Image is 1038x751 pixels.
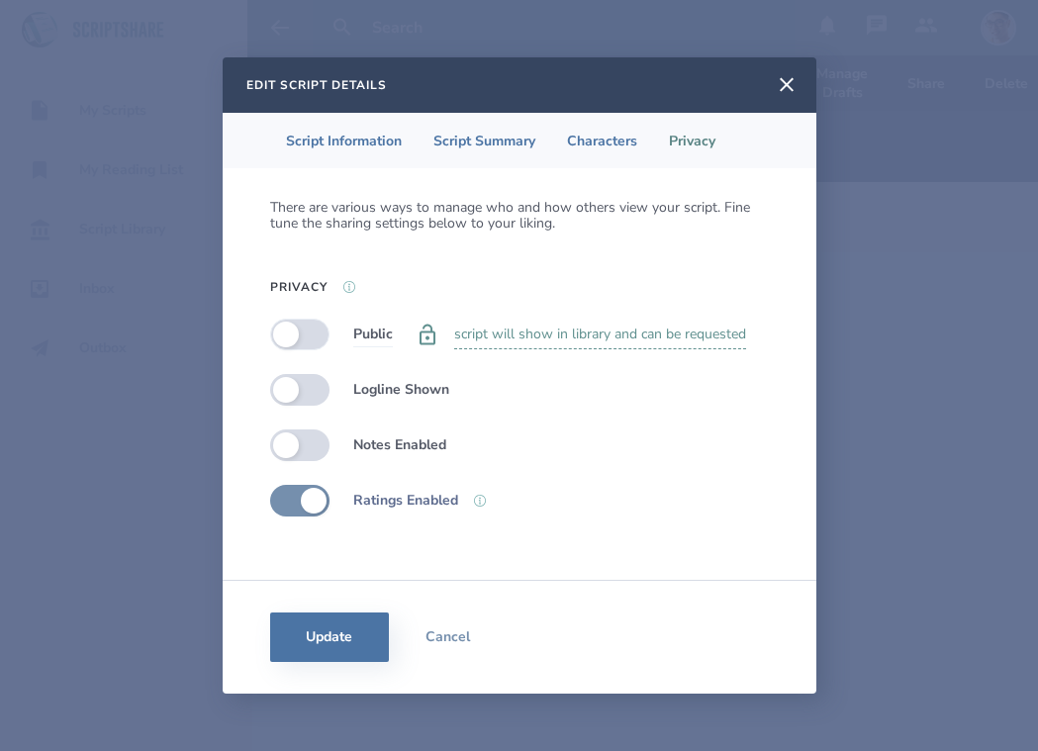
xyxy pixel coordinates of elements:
[353,433,446,458] label: Notes Enabled
[389,612,508,662] button: Cancel
[353,489,458,514] label: Ratings Enabled
[551,113,653,168] li: Characters
[418,113,551,168] li: Script Summary
[353,378,449,403] label: Logline Shown
[653,113,731,168] li: Privacy
[454,321,746,349] p: script will show in library and can be requested
[270,279,328,295] h3: Privacy
[270,200,769,232] p: There are various ways to manage who and how others view your script. Fine tune the sharing setti...
[270,113,418,168] li: Script Information
[270,612,389,662] button: Update
[246,77,387,93] h2: Edit Script Details
[353,323,393,347] label: Public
